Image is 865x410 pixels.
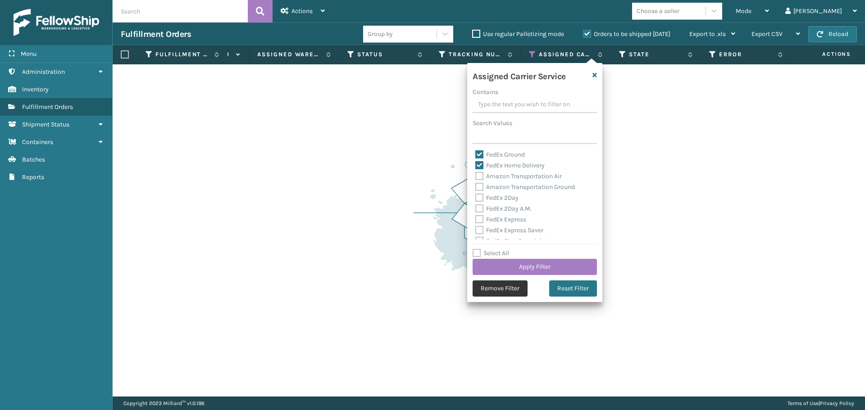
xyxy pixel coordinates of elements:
[583,30,670,38] label: Orders to be shipped [DATE]
[155,50,210,59] label: Fulfillment Order Id
[475,172,562,180] label: Amazon Transportation Air
[808,26,857,42] button: Reload
[539,50,593,59] label: Assigned Carrier Service
[719,50,774,59] label: Error
[291,7,313,15] span: Actions
[473,87,498,97] label: Contains
[475,216,526,223] label: FedEx Express
[472,30,564,38] label: Use regular Palletizing mode
[788,400,819,406] a: Terms of Use
[257,50,322,59] label: Assigned Warehouse
[123,396,205,410] p: Copyright 2023 Milliard™ v 1.0.186
[820,400,854,406] a: Privacy Policy
[475,183,575,191] label: Amazon Transportation Ground
[475,237,546,245] label: FedEx First Overnight
[736,7,751,15] span: Mode
[22,68,65,76] span: Administration
[449,50,503,59] label: Tracking Number
[475,205,532,212] label: FedEx 2Day A.M.
[22,156,45,163] span: Batches
[689,30,726,38] span: Export to .xls
[473,280,528,297] button: Remove Filter
[475,162,545,169] label: FedEx Home Delivery
[473,249,509,257] label: Select All
[473,68,566,82] h4: Assigned Carrier Service
[788,396,854,410] div: |
[629,50,683,59] label: State
[357,50,413,59] label: Status
[637,6,679,16] div: Choose a seller
[368,29,393,39] div: Group by
[475,151,525,158] label: FedEx Ground
[22,173,44,181] span: Reports
[549,280,597,297] button: Reset Filter
[22,138,53,146] span: Containers
[473,97,597,113] input: Type the text you wish to filter on
[22,103,73,111] span: Fulfillment Orders
[121,29,191,40] h3: Fulfillment Orders
[21,50,36,58] span: Menu
[14,9,99,36] img: logo
[473,118,512,128] label: Search Values
[751,30,783,38] span: Export CSV
[475,226,543,234] label: FedEx Express Saver
[475,194,519,202] label: FedEx 2Day
[473,259,597,275] button: Apply Filter
[794,47,856,62] span: Actions
[22,86,49,93] span: Inventory
[22,121,69,128] span: Shipment Status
